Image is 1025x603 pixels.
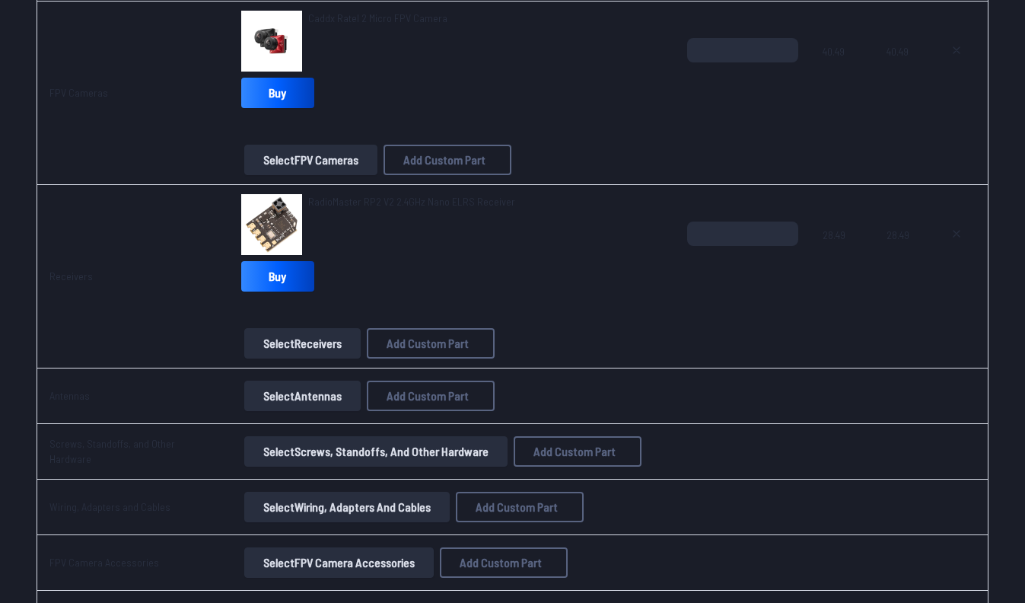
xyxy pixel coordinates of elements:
[241,194,302,255] img: image
[241,78,314,108] a: Buy
[241,11,302,72] img: image
[241,436,511,467] a: SelectScrews, Standoffs, and Other Hardware
[241,328,364,359] a: SelectReceivers
[823,222,862,295] span: 28.49
[367,328,495,359] button: Add Custom Part
[308,11,447,26] a: Caddx Ratel 2 Micro FPV Camera
[49,389,90,402] a: Antennas
[533,445,616,458] span: Add Custom Part
[823,38,862,111] span: 40.49
[241,547,437,578] a: SelectFPV Camera Accessories
[244,145,377,175] button: SelectFPV Cameras
[367,381,495,411] button: Add Custom Part
[241,492,453,522] a: SelectWiring, Adapters and Cables
[244,328,361,359] button: SelectReceivers
[476,501,558,513] span: Add Custom Part
[49,270,93,282] a: Receivers
[244,381,361,411] button: SelectAntennas
[514,436,641,467] button: Add Custom Part
[244,436,508,467] button: SelectScrews, Standoffs, and Other Hardware
[387,390,469,402] span: Add Custom Part
[887,38,913,111] span: 40.49
[49,86,108,99] a: FPV Cameras
[440,547,568,578] button: Add Custom Part
[49,500,170,513] a: Wiring, Adapters and Cables
[308,195,515,208] span: RadioMaster RP2 V2 2.4GHz Nano ELRS Receiver
[244,492,450,522] button: SelectWiring, Adapters and Cables
[456,492,584,522] button: Add Custom Part
[241,381,364,411] a: SelectAntennas
[308,11,447,24] span: Caddx Ratel 2 Micro FPV Camera
[387,337,469,349] span: Add Custom Part
[244,547,434,578] button: SelectFPV Camera Accessories
[49,556,159,569] a: FPV Camera Accessories
[308,194,515,209] a: RadioMaster RP2 V2 2.4GHz Nano ELRS Receiver
[460,557,542,569] span: Add Custom Part
[887,222,913,295] span: 28.49
[241,145,380,175] a: SelectFPV Cameras
[384,145,511,175] button: Add Custom Part
[403,154,485,166] span: Add Custom Part
[241,261,314,292] a: Buy
[49,437,175,465] a: Screws, Standoffs, and Other Hardware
